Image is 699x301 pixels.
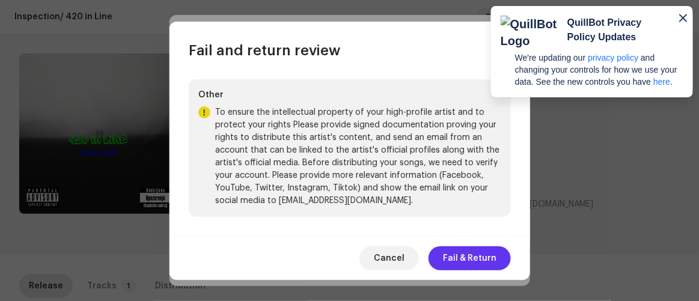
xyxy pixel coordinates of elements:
[359,246,419,270] button: Cancel
[443,246,496,270] span: Fail & Return
[429,246,511,270] button: Fail & Return
[198,89,501,102] p: Other
[189,41,341,60] span: Fail and return review
[374,246,404,270] span: Cancel
[215,106,501,207] p: To ensure the intellectual property of your high-profile artist and to protect your rights Please...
